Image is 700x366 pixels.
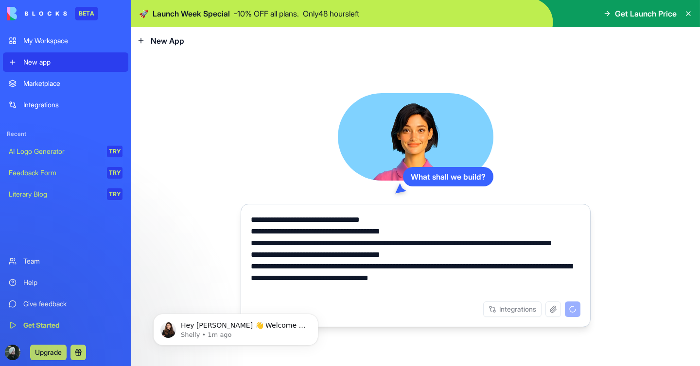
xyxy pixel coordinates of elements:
[9,189,100,199] div: Literary Blog
[9,147,100,156] div: AI Logo Generator
[3,74,128,93] a: Marketplace
[7,7,98,20] a: BETA
[153,8,230,19] span: Launch Week Special
[75,7,98,20] div: BETA
[23,320,122,330] div: Get Started
[139,8,149,19] span: 🚀
[234,8,299,19] p: - 10 % OFF all plans.
[5,345,20,360] img: ACg8ocLBX4zNjMBsRzZ_srGt9jZdd_wOMwrLB8Qjbux8vYzhPTGJZ_jJ=s96-c
[3,273,128,292] a: Help
[23,79,122,88] div: Marketplace
[9,168,100,178] div: Feedback Form
[30,347,67,357] a: Upgrade
[3,316,128,335] a: Get Started
[23,278,122,287] div: Help
[139,293,333,361] iframe: Intercom notifications message
[3,142,128,161] a: AI Logo GeneratorTRY
[303,8,359,19] p: Only 48 hours left
[3,52,128,72] a: New app
[3,163,128,183] a: Feedback FormTRY
[615,8,677,19] span: Get Launch Price
[7,7,67,20] img: logo
[23,299,122,309] div: Give feedback
[107,167,122,179] div: TRY
[3,130,128,138] span: Recent
[3,95,128,115] a: Integrations
[3,31,128,50] a: My Workspace
[3,184,128,204] a: Literary BlogTRY
[3,294,128,314] a: Give feedback
[23,57,122,67] div: New app
[107,146,122,157] div: TRY
[3,251,128,271] a: Team
[23,256,122,266] div: Team
[23,36,122,46] div: My Workspace
[30,345,67,360] button: Upgrade
[107,188,122,200] div: TRY
[251,214,580,296] textarea: To enrich screen reader interactions, please activate Accessibility in Grammarly extension settings
[23,100,122,110] div: Integrations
